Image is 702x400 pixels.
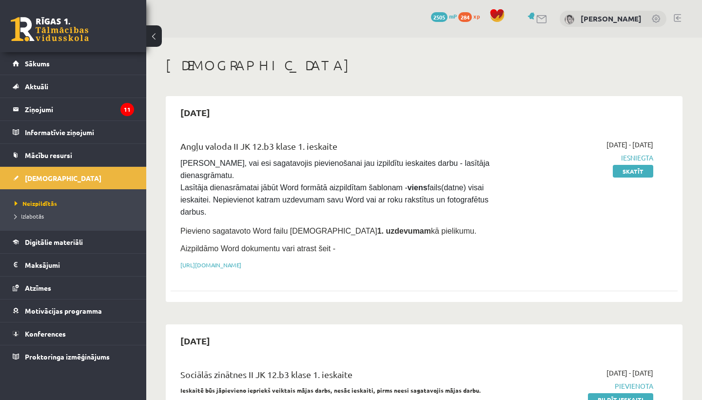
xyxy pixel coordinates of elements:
span: [DATE] - [DATE] [606,368,653,378]
h2: [DATE] [171,101,220,124]
a: Skatīt [613,165,653,178]
a: 284 xp [458,12,485,20]
h2: [DATE] [171,329,220,352]
span: Pievieno sagatavoto Word failu [DEMOGRAPHIC_DATA] kā pielikumu. [180,227,476,235]
i: 11 [120,103,134,116]
legend: Informatīvie ziņojumi [25,121,134,143]
span: Izlabotās [15,212,44,220]
span: Aktuāli [25,82,48,91]
span: mP [449,12,457,20]
a: Proktoringa izmēģinājums [13,345,134,368]
div: Sociālās zinātnes II JK 12.b3 klase 1. ieskaite [180,368,491,386]
span: Sākums [25,59,50,68]
h1: [DEMOGRAPHIC_DATA] [166,57,682,74]
legend: Ziņojumi [25,98,134,120]
a: [URL][DOMAIN_NAME] [180,261,241,269]
img: Ieva Siliņa [565,15,574,24]
legend: Maksājumi [25,254,134,276]
span: Digitālie materiāli [25,238,83,246]
div: Angļu valoda II JK 12.b3 klase 1. ieskaite [180,140,491,158]
a: Ziņojumi11 [13,98,134,120]
strong: 1. uzdevumam [377,227,431,235]
span: Motivācijas programma [25,306,102,315]
a: Izlabotās [15,212,136,220]
span: Mācību resursi [25,151,72,160]
span: 284 [458,12,472,22]
strong: viens [408,183,428,192]
a: Maksājumi [13,254,134,276]
span: Pievienota [506,381,653,391]
span: Proktoringa izmēģinājums [25,352,110,361]
a: 2505 mP [431,12,457,20]
span: Neizpildītās [15,200,57,207]
a: Neizpildītās [15,199,136,208]
a: Rīgas 1. Tālmācības vidusskola [11,17,89,41]
span: Iesniegta [506,153,653,163]
span: [DEMOGRAPHIC_DATA] [25,174,101,182]
a: Digitālie materiāli [13,231,134,253]
strong: Ieskaitē būs jāpievieno iepriekš veiktais mājas darbs, nesāc ieskaiti, pirms neesi sagatavojis mā... [180,386,481,394]
a: Atzīmes [13,277,134,299]
span: [PERSON_NAME], vai esi sagatavojis pievienošanai jau izpildītu ieskaites darbu - lasītāja dienasg... [180,159,492,216]
span: Konferences [25,329,66,338]
a: Sākums [13,52,134,75]
a: Aktuāli [13,75,134,98]
a: [DEMOGRAPHIC_DATA] [13,167,134,189]
a: Konferences [13,322,134,345]
a: Informatīvie ziņojumi [13,121,134,143]
span: xp [473,12,480,20]
a: [PERSON_NAME] [581,14,642,23]
span: Atzīmes [25,283,51,292]
a: Mācību resursi [13,144,134,166]
a: Motivācijas programma [13,300,134,322]
span: 2505 [431,12,448,22]
span: [DATE] - [DATE] [606,140,653,150]
span: Aizpildāmo Word dokumentu vari atrast šeit - [180,244,335,253]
